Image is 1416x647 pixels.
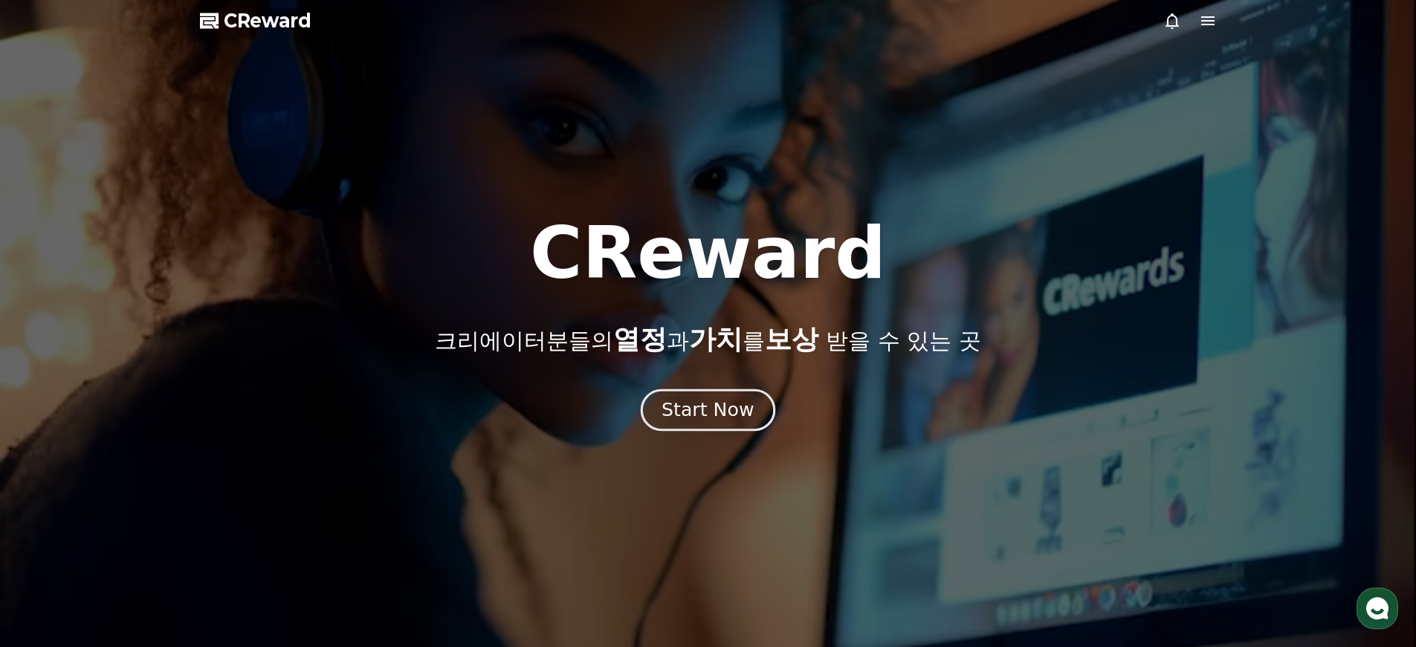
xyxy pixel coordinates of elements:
h1: CReward [530,218,886,289]
span: 대화 [136,494,154,506]
a: CReward [200,9,311,33]
a: 설정 [192,471,285,508]
span: 열정 [613,324,667,354]
a: Start Now [644,405,772,419]
span: 가치 [689,324,743,354]
span: 보상 [765,324,818,354]
button: Start Now [641,388,775,431]
a: 대화 [98,471,192,508]
p: 크리에이터분들의 과 를 받을 수 있는 곳 [435,325,980,354]
span: CReward [224,9,311,33]
a: 홈 [4,471,98,508]
span: 홈 [47,493,56,505]
span: 설정 [230,493,248,505]
div: Start Now [662,397,754,423]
